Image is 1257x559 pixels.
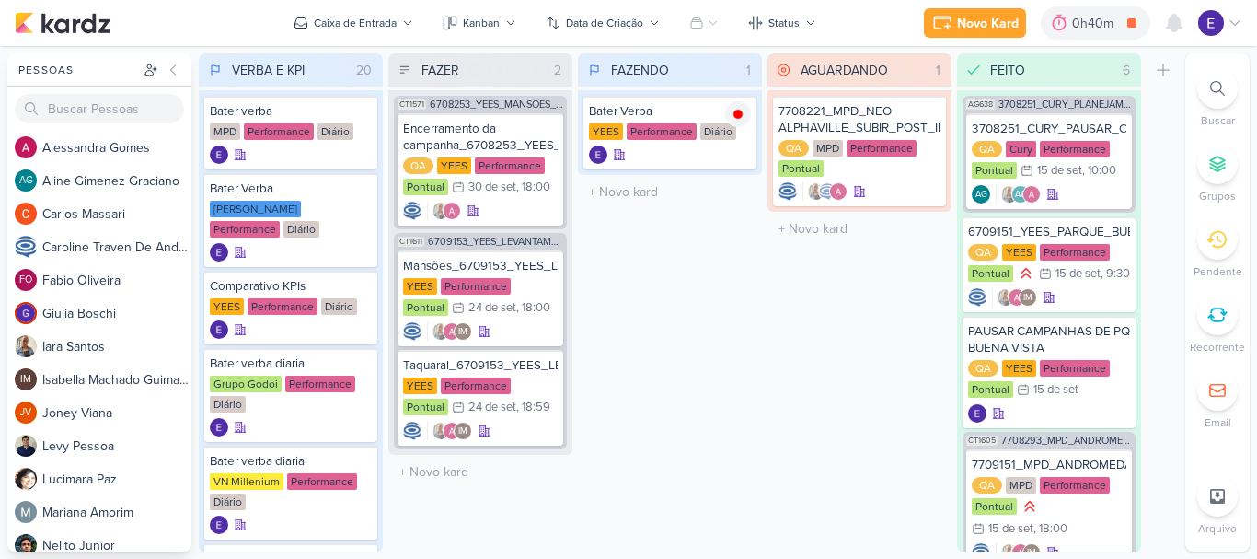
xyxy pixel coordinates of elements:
p: AG [975,191,987,200]
div: 7709151_MPD_ANDROMEDA_FESTIVAL_PAUSAR_CAMPANHA_PRINCIPAIS_MÉTRICAS [972,457,1126,473]
div: Criador(a): Eduardo Quaresma [968,404,986,423]
p: AG [19,176,33,186]
div: 24 de set [468,302,516,314]
div: Performance [285,376,355,392]
div: 3708251_CURY_PAUSAR_CAMPANHA_DIA"C"_META [972,121,1126,137]
div: Isabella Machado Guimarães [15,368,37,390]
div: Performance [1040,360,1110,377]
div: Criador(a): Eduardo Quaresma [210,320,228,339]
img: kardz.app [15,12,110,34]
p: Grupos [1199,188,1236,204]
img: Caroline Traven De Andrade [403,202,421,220]
span: AG638 [966,99,995,110]
img: Caroline Traven De Andrade [968,288,986,307]
div: Criador(a): Eduardo Quaresma [589,146,607,164]
div: Criador(a): Eduardo Quaresma [210,418,228,437]
div: Grupo Godoi [210,376,282,392]
p: IM [1023,294,1032,303]
div: MPD [813,140,843,157]
div: 15 de set [988,523,1033,535]
div: Joney Viana [15,402,37,424]
div: Performance [1040,477,1110,494]
div: 20 [349,61,379,80]
div: YEES [403,378,437,394]
img: Alessandra Gomes [443,422,461,440]
div: YEES [1002,360,1036,377]
div: Diário [321,298,357,315]
div: I a r a S a n t o s [42,337,191,356]
img: Alessandra Gomes [1008,288,1026,307]
div: Performance [441,378,511,394]
p: IM [458,328,467,337]
div: QA [972,477,1002,494]
li: Ctrl + F [1185,68,1250,129]
div: Criador(a): Eduardo Quaresma [210,243,228,262]
img: Eduardo Quaresma [210,320,228,339]
div: 2 [547,61,569,80]
img: Eduardo Quaresma [968,404,986,423]
img: Lucimara Paz [15,468,37,490]
div: Diário [210,396,246,413]
div: , 10:00 [1082,165,1116,177]
img: Iara Santos [432,202,450,220]
div: YEES [210,298,244,315]
img: Alessandra Gomes [15,136,37,158]
img: Carlos Massari [15,203,37,225]
div: Colaboradores: Iara Santos, Alessandra Gomes, Isabella Machado Guimarães [992,288,1037,307]
span: 7708293_MPD_ANDROMEDA_AJUSTE_VERBA_CAMPANHA_ANDROMEDA_FESTIVAL [1001,436,1132,446]
div: YEES [1002,244,1036,261]
div: Diário [210,494,246,510]
img: Caroline Traven De Andrade [403,322,421,341]
img: Iara Santos [1000,185,1019,204]
div: Pontual [403,399,448,415]
div: N e l i t o J u n i o r [42,536,191,555]
div: Colaboradores: Iara Santos, Alessandra Gomes, Isabella Machado Guimarães [427,322,472,341]
img: Nelito Junior [15,534,37,556]
div: Performance [1040,244,1110,261]
div: Performance [248,298,317,315]
div: C a r o l i n e T r a v e n D e A n d r a d e [42,238,191,257]
div: Pessoas [15,62,140,78]
div: Encerramento da campanha_6708253_YEES_MANSÕES_SUBIR_PEÇAS_CAMPANHA [403,121,558,154]
img: Eduardo Quaresma [210,418,228,437]
div: MPD [210,123,240,140]
div: 7708221_MPD_NEO ALPHAVILLE_SUBIR_POST_IMPULSIONAMENTO_META_ADS [778,103,940,136]
p: Arquivo [1198,520,1237,537]
div: Bater verba [210,103,372,120]
div: Performance [287,473,357,490]
span: 3708251_CURY_PLANEJAMENTO_DIA"C"_SP [998,99,1132,110]
div: Colaboradores: Iara Santos, Caroline Traven De Andrade, Alessandra Gomes [802,182,848,201]
div: Pontual [972,498,1017,515]
input: Buscar Pessoas [15,94,184,123]
span: 6708253_YEES_MANSÕES_SUBIR_PEÇAS_CAMPANHA [430,99,563,110]
img: Levy Pessoa [15,435,37,457]
div: Performance [1040,141,1110,157]
div: Criador(a): Caroline Traven De Andrade [968,288,986,307]
div: 24 de set [468,402,516,413]
img: Iara Santos [432,322,450,341]
button: Novo Kard [924,8,1026,38]
div: Pontual [972,162,1017,179]
div: Aline Gimenez Graciano [1011,185,1030,204]
div: VN Millenium [210,473,283,490]
div: Pontual [403,299,448,316]
div: Performance [244,123,314,140]
img: Caroline Traven De Andrade [403,422,421,440]
div: F a b i o O l i v e i r a [42,271,191,290]
input: + Novo kard [582,179,758,205]
img: Caroline Traven De Andrade [15,236,37,258]
div: Colaboradores: Iara Santos, Alessandra Gomes, Isabella Machado Guimarães [427,422,472,440]
div: , 18:00 [516,302,550,314]
div: Pontual [968,265,1013,282]
div: Performance [475,157,545,174]
div: 1 [928,61,948,80]
div: L e v y P e s s o a [42,437,191,456]
p: Email [1205,414,1231,431]
div: Criador(a): Caroline Traven De Andrade [778,182,797,201]
img: Giulia Boschi [15,302,37,324]
div: MPD [1006,477,1036,494]
div: Isabella Machado Guimarães [1019,288,1037,307]
div: C a r l o s M a s s a r i [42,204,191,224]
div: Colaboradores: Iara Santos, Alessandra Gomes [427,202,461,220]
div: A l i n e G i m e n e z G r a c i a n o [42,171,191,191]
